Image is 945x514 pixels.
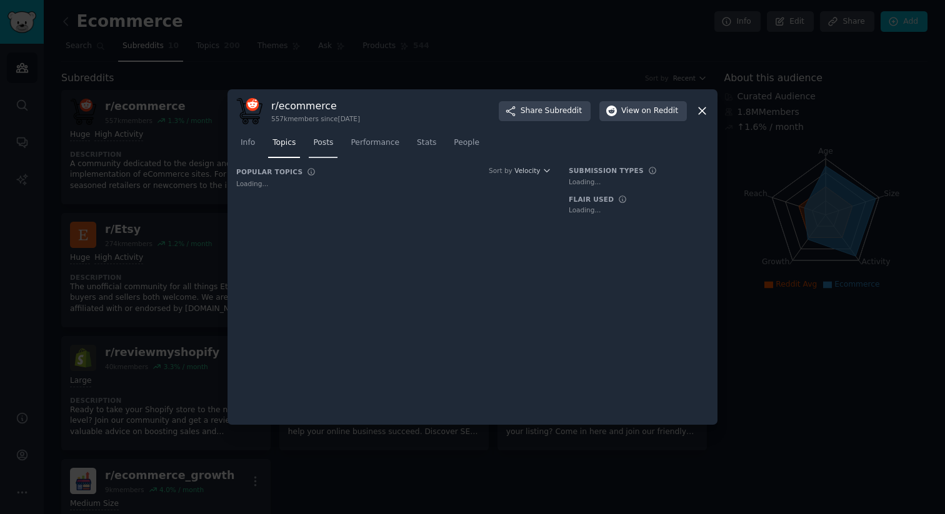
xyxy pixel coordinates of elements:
[514,166,540,175] span: Velocity
[454,137,479,149] span: People
[569,195,614,204] h3: Flair Used
[599,101,687,121] button: Viewon Reddit
[309,133,337,159] a: Posts
[351,137,399,149] span: Performance
[313,137,333,149] span: Posts
[449,133,484,159] a: People
[514,166,551,175] button: Velocity
[569,166,644,175] h3: Submission Types
[489,166,512,175] div: Sort by
[621,106,678,117] span: View
[642,106,678,117] span: on Reddit
[271,114,360,123] div: 557k members since [DATE]
[412,133,441,159] a: Stats
[569,205,709,214] div: Loading...
[268,133,300,159] a: Topics
[545,106,582,117] span: Subreddit
[346,133,404,159] a: Performance
[499,101,591,121] button: ShareSubreddit
[521,106,582,117] span: Share
[417,137,436,149] span: Stats
[241,137,255,149] span: Info
[236,133,259,159] a: Info
[272,137,296,149] span: Topics
[236,179,551,188] div: Loading...
[236,98,262,124] img: ecommerce
[569,177,709,186] div: Loading...
[271,99,360,112] h3: r/ ecommerce
[236,167,302,176] h3: Popular Topics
